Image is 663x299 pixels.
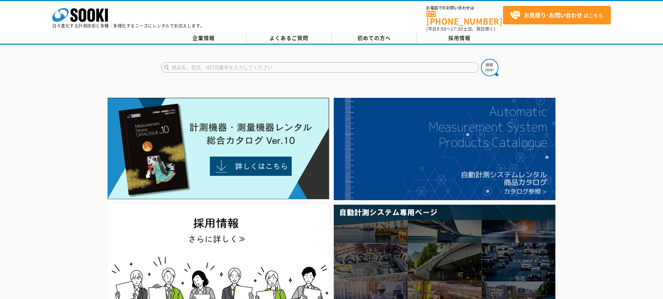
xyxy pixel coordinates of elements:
[246,33,332,44] a: よくあるご質問
[437,26,447,32] span: 8:50
[426,6,503,10] span: お電話でのお問い合わせは
[510,10,603,21] span: はこちら
[334,98,555,200] img: 自動計測システムカタログ
[332,33,417,44] a: 初めての方へ
[426,26,495,32] span: (平日 ～ 土日、祝日除く)
[481,59,498,76] img: btn_search.png
[524,11,582,19] strong: お見積り･お問い合わせ
[426,11,503,25] a: [PHONE_NUMBER]
[503,6,611,24] a: お見積り･お問い合わせはこちら
[108,98,329,199] img: Catalog Ver10
[52,24,205,28] p: 日々進化する計測技術と多種・多様化するニーズにレンタルでお応えします。
[161,33,246,44] a: 企業情報
[417,33,502,44] a: 採用情報
[161,62,479,73] input: 商品名、型式、NETIS番号を入力してください
[357,34,391,42] span: 初めての方へ
[451,26,463,32] span: 17:30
